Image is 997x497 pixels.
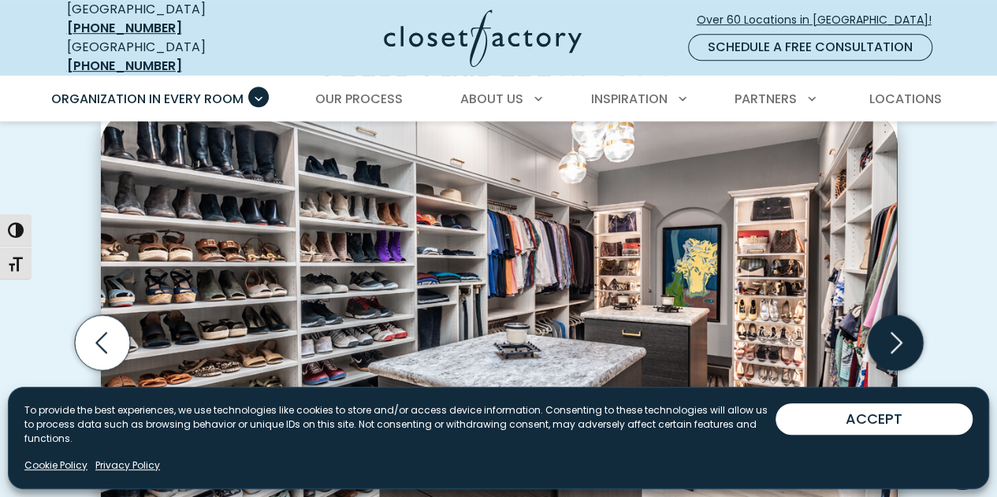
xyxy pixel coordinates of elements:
[591,90,668,108] span: Inspiration
[735,90,797,108] span: Partners
[51,90,244,108] span: Organization in Every Room
[24,458,87,473] a: Cookie Policy
[40,77,958,121] nav: Primary Menu
[696,6,945,34] a: Over 60 Locations in [GEOGRAPHIC_DATA]!
[67,38,260,76] div: [GEOGRAPHIC_DATA]
[315,90,403,108] span: Our Process
[95,458,160,473] a: Privacy Policy
[69,309,136,376] button: Previous slide
[384,9,582,67] img: Closet Factory Logo
[67,19,182,37] a: [PHONE_NUMBER]
[460,90,523,108] span: About Us
[869,90,941,108] span: Locations
[24,403,776,446] p: To provide the best experiences, we use technologies like cookies to store and/or access device i...
[688,34,932,61] a: Schedule a Free Consultation
[67,57,182,75] a: [PHONE_NUMBER]
[776,403,973,435] button: ACCEPT
[697,12,944,28] span: Over 60 Locations in [GEOGRAPHIC_DATA]!
[861,309,929,376] button: Next slide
